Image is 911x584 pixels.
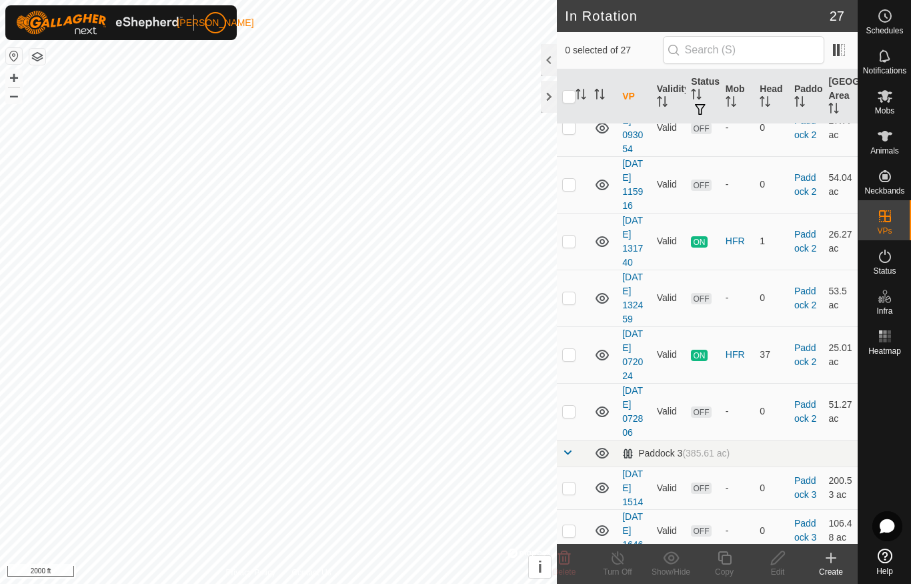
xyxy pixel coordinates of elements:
span: ON [691,236,707,248]
img: Gallagher Logo [16,11,183,35]
td: Valid [652,270,686,326]
a: Privacy Policy [226,567,276,579]
div: Paddock 3 [622,448,730,459]
button: i [529,556,551,578]
th: Validity [652,69,686,124]
button: Map Layers [29,49,45,65]
span: VPs [877,227,892,235]
span: [PERSON_NAME] [177,16,253,30]
td: 54.04 ac [823,156,858,213]
span: OFF [691,180,711,191]
td: Valid [652,213,686,270]
td: 0 [754,99,789,156]
span: Infra [876,307,892,315]
a: Paddock 2 [794,172,816,197]
span: OFF [691,293,711,304]
td: Valid [652,383,686,440]
td: 1 [754,213,789,270]
p-sorticon: Activate to sort [576,91,586,101]
span: Schedules [866,27,903,35]
p-sorticon: Activate to sort [657,98,668,109]
button: – [6,87,22,103]
td: 26.27 ac [823,213,858,270]
input: Search (S) [663,36,824,64]
div: - [726,178,750,192]
a: [DATE] 131740 [622,215,643,268]
p-sorticon: Activate to sort [828,105,839,115]
th: Paddock [789,69,824,124]
a: [DATE] 1646 [622,511,643,550]
a: [DATE] 1514 [622,469,643,507]
span: OFF [691,483,711,494]
a: Paddock 2 [794,286,816,310]
span: OFF [691,406,711,418]
span: (385.61 ac) [682,448,730,459]
p-sorticon: Activate to sort [726,98,736,109]
div: Show/Hide [644,566,698,578]
div: - [726,481,750,495]
th: Status [686,69,720,124]
span: Neckbands [864,187,904,195]
td: Valid [652,156,686,213]
td: Valid [652,326,686,383]
span: Delete [553,567,576,577]
p-sorticon: Activate to sort [760,98,770,109]
td: 53.5 ac [823,270,858,326]
h2: In Rotation [565,8,830,24]
a: Paddock 2 [794,399,816,424]
a: [DATE] 132459 [622,272,643,324]
td: 0 [754,270,789,326]
td: 0 [754,467,789,509]
div: - [726,404,750,418]
a: Paddock 2 [794,229,816,254]
span: Help [876,567,893,575]
span: Notifications [863,67,906,75]
p-sorticon: Activate to sort [594,91,605,101]
th: Mob [720,69,755,124]
button: Reset Map [6,48,22,64]
button: + [6,70,22,86]
td: 200.53 ac [823,467,858,509]
th: Head [754,69,789,124]
td: 37 [754,326,789,383]
a: Contact Us [291,567,331,579]
div: - [726,121,750,135]
div: Edit [751,566,804,578]
span: OFF [691,123,711,134]
span: Status [873,267,896,275]
div: - [726,291,750,305]
a: Paddock 3 [794,475,816,500]
a: Paddock 2 [794,115,816,140]
a: Paddock 3 [794,518,816,543]
span: 27 [830,6,844,26]
td: Valid [652,509,686,552]
td: Valid [652,99,686,156]
a: [DATE] 072024 [622,328,643,381]
div: Create [804,566,858,578]
a: [DATE] 115916 [622,158,643,211]
span: Animals [870,147,899,155]
td: Valid [652,467,686,509]
p-sorticon: Activate to sort [794,98,805,109]
p-sorticon: Activate to sort [691,91,702,101]
td: 0 [754,156,789,213]
td: 51.27 ac [823,383,858,440]
th: VP [617,69,652,124]
span: ON [691,350,707,361]
div: HFR [726,234,750,248]
div: HFR [726,348,750,362]
span: Mobs [875,107,894,115]
td: 0 [754,383,789,440]
span: OFF [691,525,711,537]
span: i [538,558,542,576]
div: Copy [698,566,751,578]
div: - [726,524,750,538]
a: [DATE] 072806 [622,385,643,438]
span: 0 selected of 27 [565,43,662,57]
div: Turn Off [591,566,644,578]
td: 27.77 ac [823,99,858,156]
a: Help [858,543,911,581]
td: 106.48 ac [823,509,858,552]
td: 0 [754,509,789,552]
a: [DATE] 093054 [622,101,643,154]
